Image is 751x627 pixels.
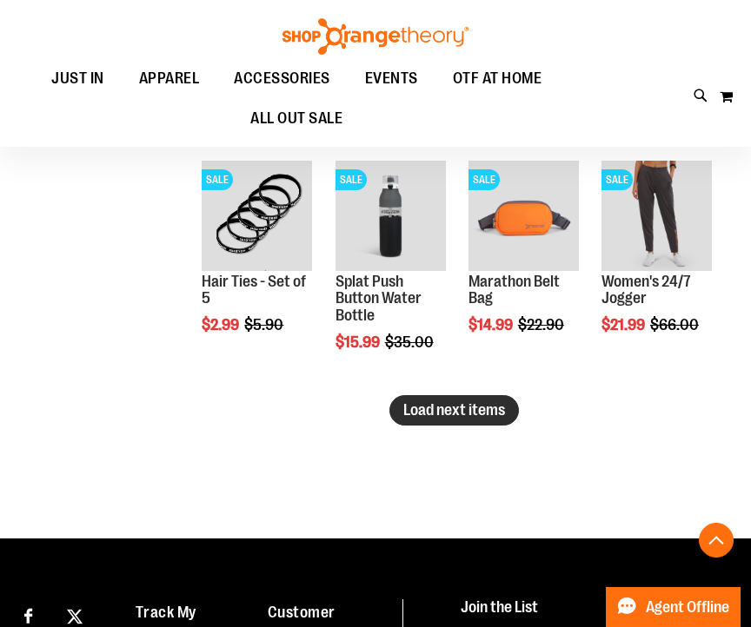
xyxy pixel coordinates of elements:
[385,333,436,351] span: $35.00
[469,169,500,190] span: SALE
[606,587,741,627] button: Agent Offline
[646,599,729,616] span: Agent Offline
[244,316,286,333] span: $5.90
[469,161,579,274] a: Marathon Belt BagSALE
[336,333,382,351] span: $15.99
[601,316,648,333] span: $21.99
[650,316,701,333] span: $66.00
[336,169,367,190] span: SALE
[365,59,418,98] span: EVENTS
[601,169,633,190] span: SALE
[250,99,342,138] span: ALL OUT SALE
[403,401,505,419] span: Load next items
[469,273,560,307] a: Marathon Belt Bag
[202,161,312,274] a: Hair Ties - Set of 5SALE
[601,161,712,271] img: Product image for 24/7 Jogger
[336,161,446,274] a: Product image for 25oz. Splat Push Button Water Bottle GreySALE
[601,273,691,307] a: Women's 24/7 Jogger
[280,18,471,55] img: Shop Orangetheory
[336,161,446,271] img: Product image for 25oz. Splat Push Button Water Bottle Grey
[460,152,588,379] div: product
[336,273,422,325] a: Splat Push Button Water Bottle
[327,152,455,395] div: product
[202,161,312,271] img: Hair Ties - Set of 5
[202,169,233,190] span: SALE
[453,59,542,98] span: OTF AT HOME
[51,59,104,98] span: JUST IN
[139,59,200,98] span: APPAREL
[601,161,712,274] a: Product image for 24/7 JoggerSALE
[234,59,330,98] span: ACCESSORIES
[518,316,567,333] span: $22.90
[469,316,515,333] span: $14.99
[193,152,321,379] div: product
[389,395,519,426] button: Load next items
[67,609,83,624] img: Twitter
[469,161,579,271] img: Marathon Belt Bag
[699,523,734,558] button: Back To Top
[593,152,721,379] div: product
[202,273,306,307] a: Hair Ties - Set of 5
[202,316,242,333] span: $2.99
